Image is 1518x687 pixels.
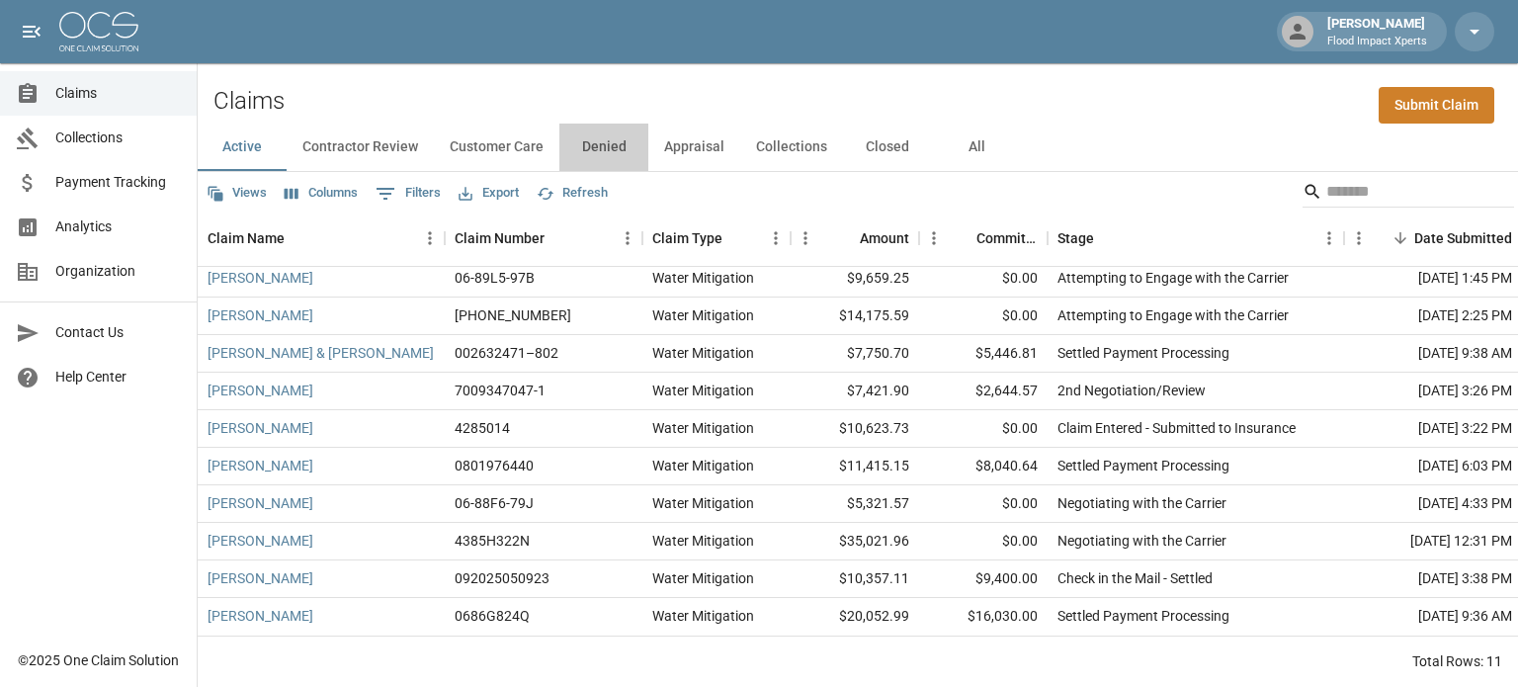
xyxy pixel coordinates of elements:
[12,12,51,51] button: open drawer
[455,381,546,400] div: 7009347047-1
[976,211,1038,266] div: Committed Amount
[545,224,572,252] button: Sort
[1303,176,1514,212] div: Search
[791,598,919,636] div: $20,052.99
[919,560,1048,598] div: $9,400.00
[791,523,919,560] div: $35,021.96
[213,87,285,116] h2: Claims
[59,12,138,51] img: ocs-logo-white-transparent.png
[198,124,287,171] button: Active
[652,568,754,588] div: Water Mitigation
[1057,606,1229,626] div: Settled Payment Processing
[208,606,313,626] a: [PERSON_NAME]
[791,211,919,266] div: Amount
[791,298,919,335] div: $14,175.59
[1387,224,1414,252] button: Sort
[652,456,754,475] div: Water Mitigation
[949,224,976,252] button: Sort
[285,224,312,252] button: Sort
[208,268,313,288] a: [PERSON_NAME]
[648,124,740,171] button: Appraisal
[1057,418,1296,438] div: Claim Entered - Submitted to Insurance
[919,373,1048,410] div: $2,644.57
[791,410,919,448] div: $10,623.73
[455,268,535,288] div: 06-89L5-97B
[652,343,754,363] div: Water Mitigation
[919,335,1048,373] div: $5,446.81
[652,493,754,513] div: Water Mitigation
[1414,211,1512,266] div: Date Submitted
[1314,223,1344,253] button: Menu
[791,485,919,523] div: $5,321.57
[1344,223,1374,253] button: Menu
[532,178,613,209] button: Refresh
[919,211,1048,266] div: Committed Amount
[919,298,1048,335] div: $0.00
[455,606,530,626] div: 0686G824Q
[454,178,524,209] button: Export
[1057,211,1094,266] div: Stage
[55,83,181,104] span: Claims
[791,448,919,485] div: $11,415.15
[843,124,932,171] button: Closed
[791,260,919,298] div: $9,659.25
[18,650,179,670] div: © 2025 One Claim Solution
[202,178,272,209] button: Views
[1057,531,1226,551] div: Negotiating with the Carrier
[208,531,313,551] a: [PERSON_NAME]
[455,456,534,475] div: 0801976440
[919,485,1048,523] div: $0.00
[791,223,820,253] button: Menu
[1379,87,1494,124] a: Submit Claim
[1057,493,1226,513] div: Negotiating with the Carrier
[208,568,313,588] a: [PERSON_NAME]
[1057,268,1289,288] div: Attempting to Engage with the Carrier
[55,128,181,148] span: Collections
[280,178,363,209] button: Select columns
[371,178,446,210] button: Show filters
[455,343,558,363] div: 002632471–802
[1057,305,1289,325] div: Attempting to Engage with the Carrier
[455,211,545,266] div: Claim Number
[791,560,919,598] div: $10,357.11
[198,124,1518,171] div: dynamic tabs
[445,211,642,266] div: Claim Number
[208,305,313,325] a: [PERSON_NAME]
[208,343,434,363] a: [PERSON_NAME] & [PERSON_NAME]
[455,305,571,325] div: 01-009-138919
[208,493,313,513] a: [PERSON_NAME]
[55,261,181,282] span: Organization
[791,335,919,373] div: $7,750.70
[652,211,722,266] div: Claim Type
[932,124,1021,171] button: All
[55,322,181,343] span: Contact Us
[919,260,1048,298] div: $0.00
[559,124,648,171] button: Denied
[919,223,949,253] button: Menu
[832,224,860,252] button: Sort
[1057,343,1229,363] div: Settled Payment Processing
[287,124,434,171] button: Contractor Review
[1412,651,1502,671] div: Total Rows: 11
[415,223,445,253] button: Menu
[860,211,909,266] div: Amount
[919,598,1048,636] div: $16,030.00
[761,223,791,253] button: Menu
[652,531,754,551] div: Water Mitigation
[208,211,285,266] div: Claim Name
[722,224,750,252] button: Sort
[652,381,754,400] div: Water Mitigation
[208,418,313,438] a: [PERSON_NAME]
[55,216,181,237] span: Analytics
[791,373,919,410] div: $7,421.90
[919,410,1048,448] div: $0.00
[1094,224,1122,252] button: Sort
[455,493,534,513] div: 06-88F6-79J
[208,456,313,475] a: [PERSON_NAME]
[652,418,754,438] div: Water Mitigation
[434,124,559,171] button: Customer Care
[740,124,843,171] button: Collections
[919,523,1048,560] div: $0.00
[1057,381,1206,400] div: 2nd Negotiation/Review
[1048,211,1344,266] div: Stage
